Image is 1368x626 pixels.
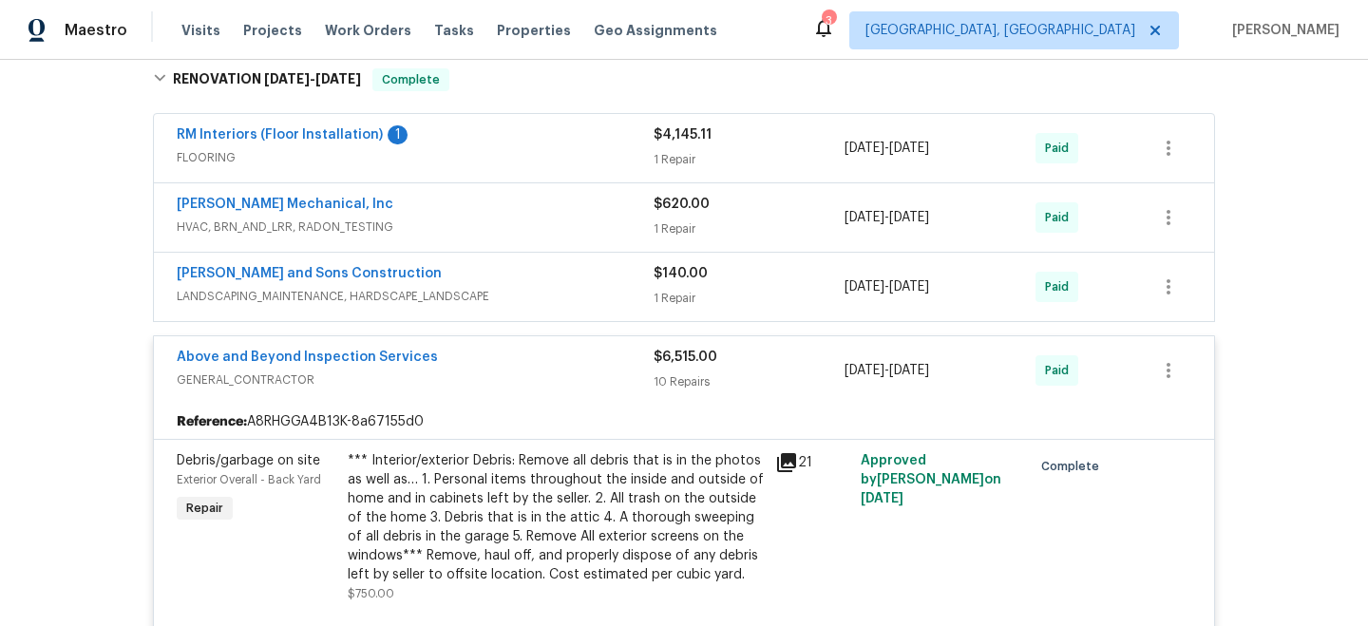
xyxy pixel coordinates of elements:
a: Above and Beyond Inspection Services [177,351,438,364]
span: [PERSON_NAME] [1225,21,1339,40]
span: $620.00 [654,198,710,211]
a: [PERSON_NAME] and Sons Construction [177,267,442,280]
div: 21 [775,451,849,474]
span: Properties [497,21,571,40]
div: 1 Repair [654,150,845,169]
span: Complete [374,70,447,89]
span: - [845,361,929,380]
span: [DATE] [315,72,361,85]
div: RENOVATION [DATE]-[DATE]Complete [147,49,1221,110]
span: Paid [1045,361,1076,380]
span: Debris/garbage on site [177,454,320,467]
span: Paid [1045,139,1076,158]
span: Projects [243,21,302,40]
span: Repair [179,499,231,518]
div: *** Interior/exterior Debris: Remove all debris that is in the photos as well as… 1. Personal ite... [348,451,764,584]
span: $750.00 [348,588,394,599]
a: [PERSON_NAME] Mechanical, Inc [177,198,393,211]
span: Complete [1041,457,1107,476]
span: [DATE] [845,364,884,377]
span: [DATE] [264,72,310,85]
span: LANDSCAPING_MAINTENANCE, HARDSCAPE_LANDSCAPE [177,287,654,306]
span: GENERAL_CONTRACTOR [177,370,654,389]
span: Paid [1045,277,1076,296]
h6: RENOVATION [173,68,361,91]
div: 3 [822,11,835,30]
b: Reference: [177,412,247,431]
span: $6,515.00 [654,351,717,364]
span: [DATE] [845,280,884,294]
span: - [845,277,929,296]
div: 1 [388,125,408,144]
span: FLOORING [177,148,654,167]
span: - [845,139,929,158]
span: HVAC, BRN_AND_LRR, RADON_TESTING [177,218,654,237]
span: [DATE] [889,142,929,155]
span: Maestro [65,21,127,40]
span: [DATE] [889,280,929,294]
div: 1 Repair [654,219,845,238]
span: [DATE] [889,364,929,377]
span: Visits [181,21,220,40]
span: [GEOGRAPHIC_DATA], [GEOGRAPHIC_DATA] [865,21,1135,40]
span: [DATE] [889,211,929,224]
span: $4,145.11 [654,128,712,142]
span: $140.00 [654,267,708,280]
div: 1 Repair [654,289,845,308]
div: A8RHGGA4B13K-8a67155d0 [154,405,1214,439]
span: Geo Assignments [594,21,717,40]
span: - [845,208,929,227]
span: [DATE] [861,492,903,505]
a: RM Interiors (Floor Installation) [177,128,383,142]
div: 10 Repairs [654,372,845,391]
span: [DATE] [845,142,884,155]
span: Work Orders [325,21,411,40]
span: Paid [1045,208,1076,227]
span: Tasks [434,24,474,37]
span: [DATE] [845,211,884,224]
span: Approved by [PERSON_NAME] on [861,454,1001,505]
span: Exterior Overall - Back Yard [177,474,321,485]
span: - [264,72,361,85]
